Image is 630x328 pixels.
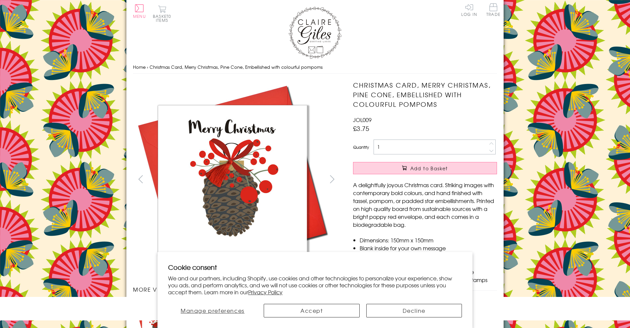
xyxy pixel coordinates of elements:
button: prev [133,172,148,186]
span: £3.75 [353,124,369,133]
p: We and our partners, including Shopify, use cookies and other technologies to personalize your ex... [168,275,462,295]
button: Accept [264,304,360,317]
h2: Cookie consent [168,263,462,272]
button: Decline [366,304,462,317]
span: 0 items [156,13,171,23]
h1: Christmas Card, Merry Christmas, Pine Cone, Embellished with colourful pompoms [353,80,497,109]
a: Home [133,64,146,70]
img: Claire Giles Greetings Cards [289,7,341,59]
a: Log In [461,3,477,16]
button: Basket0 items [153,5,171,22]
img: Christmas Card, Merry Christmas, Pine Cone, Embellished with colourful pompoms [340,80,538,279]
label: Quantity [353,144,369,150]
button: next [325,172,340,186]
span: › [147,64,148,70]
span: Manage preferences [181,307,245,314]
h3: More views [133,285,340,293]
span: Add to Basket [410,165,448,172]
a: Trade [486,3,500,18]
li: Dimensions: 150mm x 150mm [360,236,497,244]
li: Blank inside for your own message [360,244,497,252]
span: Christmas Card, Merry Christmas, Pine Cone, Embellished with colourful pompoms [150,64,323,70]
span: JOL009 [353,116,372,124]
span: Menu [133,13,146,19]
button: Manage preferences [168,304,257,317]
span: Trade [486,3,500,16]
a: Privacy Policy [248,288,283,296]
button: Menu [133,4,146,18]
button: Add to Basket [353,162,497,174]
p: A delightfully joyous Christmas card. Striking images with contemporary bold colours, and hand fi... [353,181,497,228]
nav: breadcrumbs [133,61,497,74]
img: Christmas Card, Merry Christmas, Pine Cone, Embellished with colourful pompoms [133,80,332,279]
